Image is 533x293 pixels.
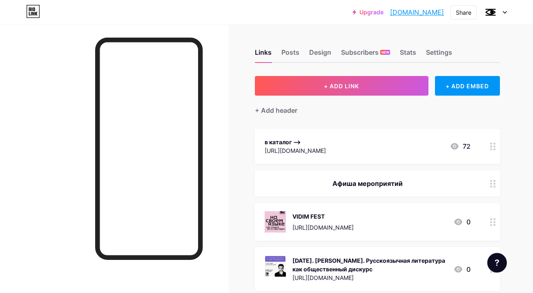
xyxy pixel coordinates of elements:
[352,9,384,16] a: Upgrade
[435,76,500,96] div: + ADD EMBED
[400,47,416,62] div: Stats
[292,212,354,221] div: VIDIM FEST
[255,76,428,96] button: + ADD LINK
[255,105,297,115] div: + Add header
[341,47,390,62] div: Subscribers
[265,146,326,155] div: [URL][DOMAIN_NAME]
[381,50,389,55] span: NEW
[255,47,272,62] div: Links
[456,8,471,17] div: Share
[281,47,299,62] div: Posts
[453,217,471,227] div: 0
[390,7,444,17] a: [DOMAIN_NAME]
[292,256,447,273] div: [DATE]. [PERSON_NAME]. Русскоязычная литература как общественный дискурс
[324,83,359,89] span: + ADD LINK
[265,138,326,146] div: в каталог -->
[450,141,471,151] div: 72
[426,47,452,62] div: Settings
[265,179,471,188] div: Афиша мероприятий
[265,255,286,277] img: 28 августа. Александр Архангельский. Русскоязычная литература как общественный дискурс
[265,211,286,233] img: VIDIM FEST
[292,273,447,282] div: [URL][DOMAIN_NAME]
[483,4,498,20] img: vidimbooks
[453,264,471,274] div: 0
[292,223,354,232] div: [URL][DOMAIN_NAME]
[309,47,331,62] div: Design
